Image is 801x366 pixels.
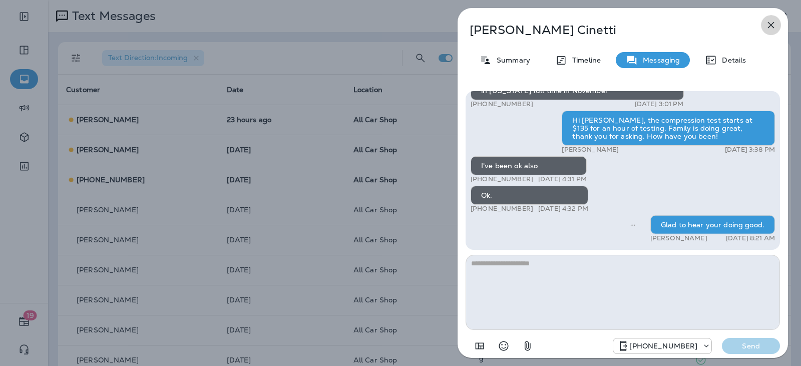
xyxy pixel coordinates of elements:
p: [DATE] 4:32 PM [538,205,588,213]
p: [DATE] 3:01 PM [635,100,684,108]
p: Summary [492,56,530,64]
p: [PERSON_NAME] Cinetti [470,23,743,37]
p: [PERSON_NAME] [562,146,619,154]
div: +1 (689) 265-4479 [613,340,711,352]
p: [DATE] 8:21 AM [726,234,775,242]
p: [PHONE_NUMBER] [471,205,533,213]
p: [DATE] 4:31 PM [538,175,587,183]
p: [PERSON_NAME] [650,234,707,242]
p: [DATE] 3:38 PM [725,146,775,154]
div: Glad to hear your doing good. [650,215,775,234]
p: Details [717,56,746,64]
span: Sent [630,220,635,229]
button: Select an emoji [494,336,514,356]
p: Timeline [567,56,601,64]
p: [PHONE_NUMBER] [629,342,697,350]
button: Add in a premade template [470,336,490,356]
div: I've been ok also [471,156,587,175]
div: Hi [PERSON_NAME], the compression test starts at $135 for an hour of testing. Family is doing gre... [562,111,775,146]
p: [PHONE_NUMBER] [471,100,533,108]
p: Messaging [638,56,680,64]
p: [PHONE_NUMBER] [471,175,533,183]
div: Ok. [471,186,588,205]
